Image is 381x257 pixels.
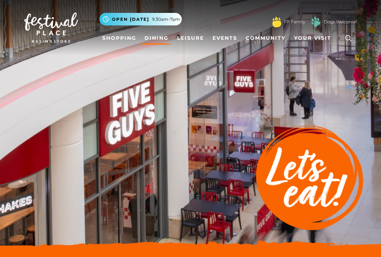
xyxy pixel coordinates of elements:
[291,32,338,45] a: Your Visit
[142,32,171,45] a: Dining
[243,32,288,45] a: Community
[210,32,240,45] a: Events
[99,13,182,25] button: Open [DATE] 9.30am-7pm
[112,16,149,23] span: Open [DATE]
[284,19,305,25] a: FP Family
[294,34,331,42] span: Your Visit
[174,32,207,45] a: Leisure
[24,13,78,43] img: Festival Place Logo
[152,16,180,23] span: 9.30am-7pm
[324,19,357,25] a: Dogs Welcome!
[99,32,139,45] a: Shopping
